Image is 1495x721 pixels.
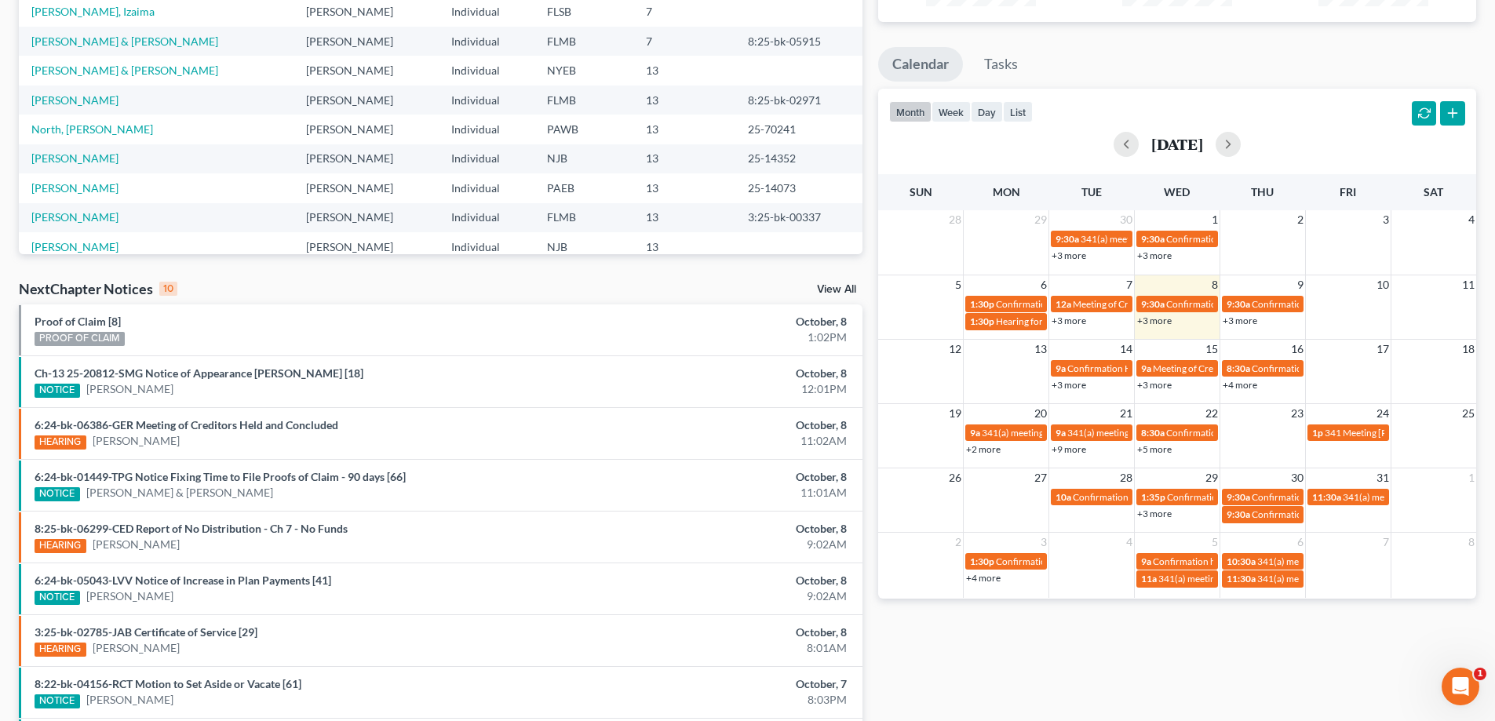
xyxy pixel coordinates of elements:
[633,27,735,56] td: 7
[1210,533,1220,552] span: 5
[932,101,971,122] button: week
[1257,573,1409,584] span: 341(a) meeting for [PERSON_NAME]
[534,115,634,144] td: PAWB
[35,539,86,553] div: HEARING
[35,522,348,535] a: 8:25-bk-06299-CED Report of No Distribution - Ch 7 - No Funds
[439,173,534,202] td: Individual
[1118,468,1134,487] span: 28
[1052,315,1086,326] a: +3 more
[1296,533,1305,552] span: 6
[970,427,980,439] span: 9a
[1312,427,1323,439] span: 1p
[1137,315,1172,326] a: +3 more
[439,27,534,56] td: Individual
[1033,404,1048,423] span: 20
[1223,379,1257,391] a: +4 more
[633,86,735,115] td: 13
[1375,404,1391,423] span: 24
[534,56,634,85] td: NYEB
[1204,340,1220,359] span: 15
[586,625,847,640] div: October, 8
[35,435,86,450] div: HEARING
[954,275,963,294] span: 5
[586,381,847,397] div: 12:01PM
[1056,362,1066,374] span: 9a
[1166,427,1332,439] span: Confirmation Hearing [PERSON_NAME]
[1033,340,1048,359] span: 13
[996,315,1118,327] span: Hearing for [PERSON_NAME]
[1252,298,1430,310] span: Confirmation hearing for [PERSON_NAME]
[31,122,153,136] a: North, [PERSON_NAME]
[586,469,847,485] div: October, 8
[1118,210,1134,229] span: 30
[1081,233,1232,245] span: 341(a) meeting for [PERSON_NAME]
[1375,275,1391,294] span: 10
[294,173,439,202] td: [PERSON_NAME]
[1056,491,1071,503] span: 10a
[1257,555,1409,567] span: 341(a) meeting for [PERSON_NAME]
[1227,362,1250,374] span: 8:30a
[86,588,173,604] a: [PERSON_NAME]
[294,27,439,56] td: [PERSON_NAME]
[1467,210,1476,229] span: 4
[586,692,847,708] div: 8:03PM
[1381,210,1391,229] span: 3
[1141,233,1165,245] span: 9:30a
[439,115,534,144] td: Individual
[889,101,932,122] button: month
[970,315,994,327] span: 1:30p
[1460,275,1476,294] span: 11
[439,56,534,85] td: Individual
[1289,404,1305,423] span: 23
[35,384,80,398] div: NOTICE
[1052,443,1086,455] a: +9 more
[1210,275,1220,294] span: 8
[1137,249,1172,261] a: +3 more
[1137,443,1172,455] a: +5 more
[1166,298,1346,310] span: Confirmation Hearing for [PERSON_NAME]
[86,485,273,501] a: [PERSON_NAME] & [PERSON_NAME]
[586,330,847,345] div: 1:02PM
[1153,555,1331,567] span: Confirmation hearing for [PERSON_NAME]
[1039,275,1048,294] span: 6
[954,533,963,552] span: 2
[534,86,634,115] td: FLMB
[1141,491,1165,503] span: 1:35p
[735,86,862,115] td: 8:25-bk-02971
[586,433,847,449] div: 11:02AM
[947,340,963,359] span: 12
[586,676,847,692] div: October, 7
[35,574,331,587] a: 6:24-bk-05043-LVV Notice of Increase in Plan Payments [41]
[1289,468,1305,487] span: 30
[439,86,534,115] td: Individual
[1067,427,1219,439] span: 341(a) meeting for [PERSON_NAME]
[910,185,932,198] span: Sun
[1204,468,1220,487] span: 29
[93,537,180,552] a: [PERSON_NAME]
[1252,508,1430,520] span: Confirmation hearing for [PERSON_NAME]
[1073,491,1238,503] span: Confirmation Hearing [PERSON_NAME]
[294,56,439,85] td: [PERSON_NAME]
[1125,275,1134,294] span: 7
[35,487,80,501] div: NOTICE
[586,521,847,537] div: October, 8
[1118,340,1134,359] span: 14
[586,314,847,330] div: October, 8
[86,692,173,708] a: [PERSON_NAME]
[1312,491,1341,503] span: 11:30a
[1164,185,1190,198] span: Wed
[966,443,1001,455] a: +2 more
[1460,340,1476,359] span: 18
[534,173,634,202] td: PAEB
[1223,315,1257,326] a: +3 more
[35,591,80,605] div: NOTICE
[1125,533,1134,552] span: 4
[35,677,301,690] a: 8:22-bk-04156-RCT Motion to Set Aside or Vacate [61]
[534,232,634,261] td: NJB
[534,27,634,56] td: FLMB
[1227,491,1250,503] span: 9:30a
[31,35,218,48] a: [PERSON_NAME] & [PERSON_NAME]
[735,27,862,56] td: 8:25-bk-05915
[31,5,155,18] a: [PERSON_NAME], Izaima
[31,210,119,224] a: [PERSON_NAME]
